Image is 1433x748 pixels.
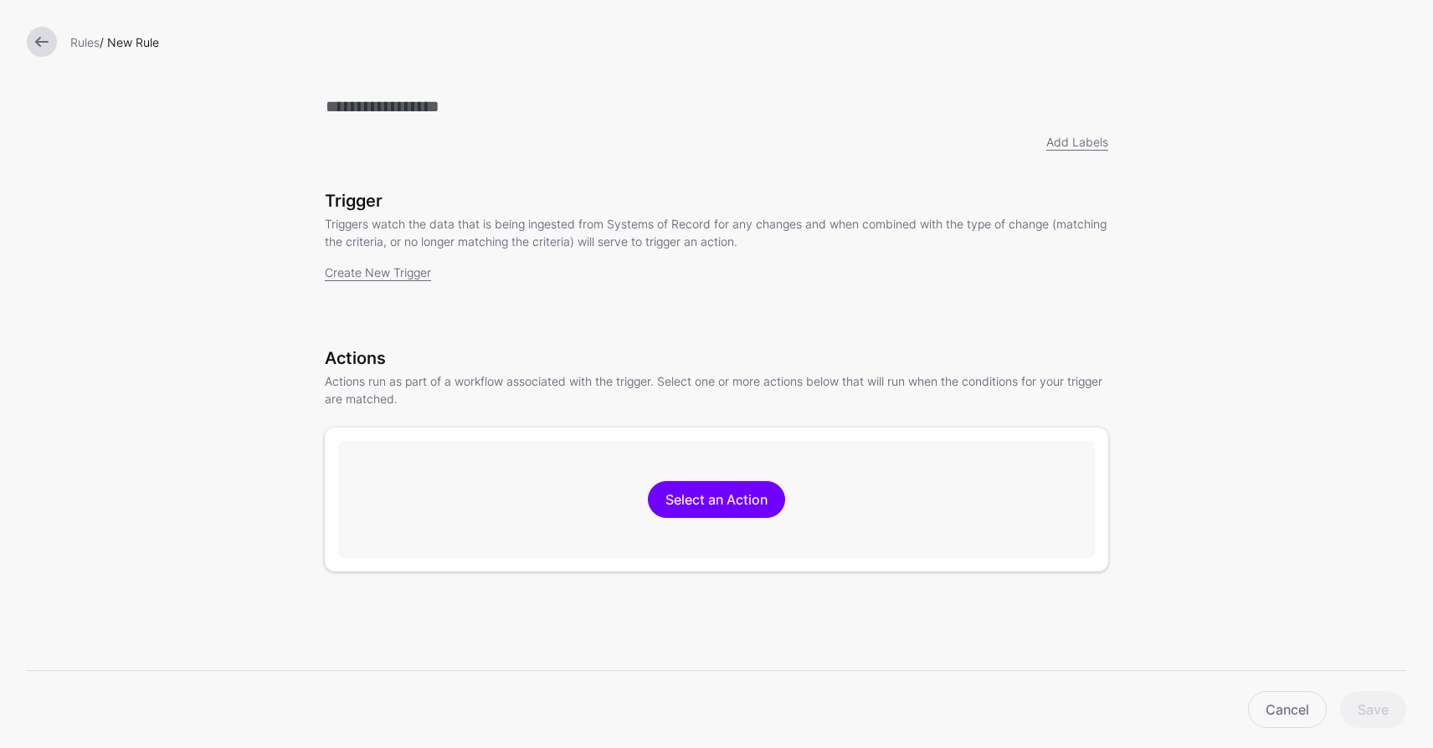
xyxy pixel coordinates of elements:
[325,191,1108,211] h3: Trigger
[325,265,431,279] a: Create New Trigger
[1046,135,1108,149] a: Add Labels
[325,372,1108,407] p: Actions run as part of a workflow associated with the trigger. Select one or more actions below t...
[64,33,1413,51] div: / New Rule
[325,215,1108,250] p: Triggers watch the data that is being ingested from Systems of Record for any changes and when co...
[1248,691,1327,728] a: Cancel
[648,481,785,518] a: Select an Action
[325,348,1108,368] h3: Actions
[70,35,100,49] a: Rules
